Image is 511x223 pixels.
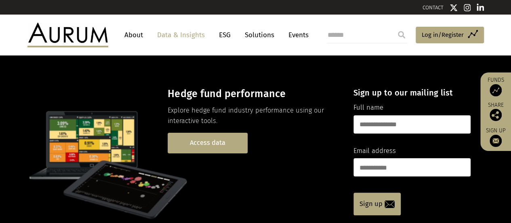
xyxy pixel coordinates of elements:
[484,102,507,121] div: Share
[27,23,108,47] img: Aurum
[385,200,395,208] img: email-icon
[353,102,383,113] label: Full name
[284,28,309,42] a: Events
[484,127,507,147] a: Sign up
[241,28,278,42] a: Solutions
[120,28,147,42] a: About
[393,27,410,43] input: Submit
[215,28,235,42] a: ESG
[353,146,396,156] label: Email address
[490,84,502,96] img: Access Funds
[422,30,464,40] span: Log in/Register
[450,4,458,12] img: Twitter icon
[490,135,502,147] img: Sign up to our newsletter
[416,27,484,44] a: Log in/Register
[168,105,339,127] p: Explore hedge fund industry performance using our interactive tools.
[353,193,401,215] a: Sign up
[168,88,339,100] h3: Hedge fund performance
[423,4,444,11] a: CONTACT
[490,109,502,121] img: Share this post
[477,4,484,12] img: Linkedin icon
[484,76,507,96] a: Funds
[153,28,209,42] a: Data & Insights
[353,88,471,98] h4: Sign up to our mailing list
[464,4,471,12] img: Instagram icon
[168,133,248,153] a: Access data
